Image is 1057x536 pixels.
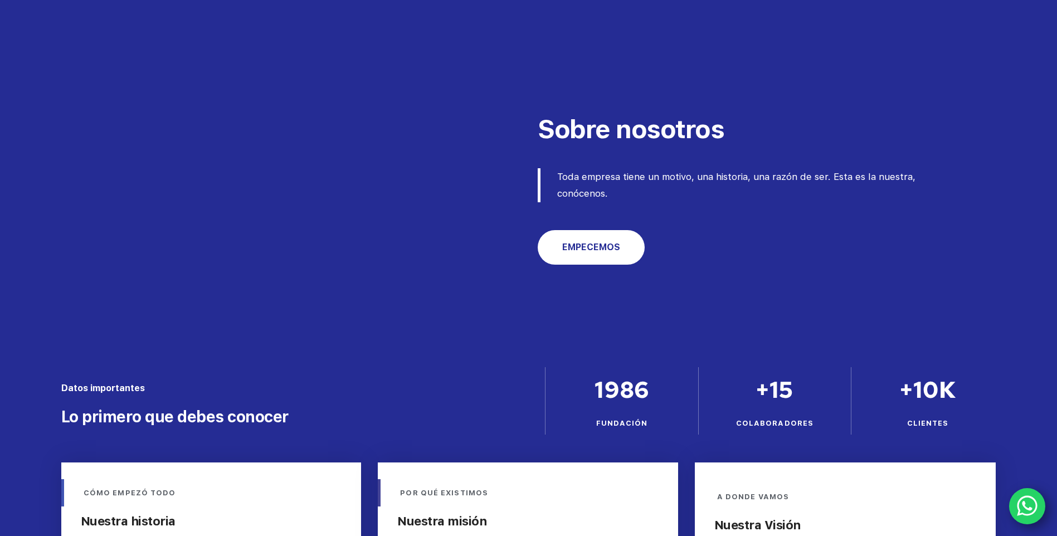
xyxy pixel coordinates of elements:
strong: Nuestra misión [397,514,486,528]
strong: Nuestra Visión [714,518,801,532]
span: COLABORADORES [736,419,814,427]
span: Datos importantes [61,383,145,393]
span: A DONDE VAMOS [717,493,789,501]
a: EMPECEMOS [538,230,645,265]
span: +10K [899,374,956,405]
span: CÓMO EMPEZÓ TODO [84,489,176,497]
span: EMPECEMOS [562,241,620,254]
span: Lo primero que debes conocer [61,407,289,426]
span: POR QUÉ EXISTIMOS [400,489,488,497]
strong: Nuestra historia [81,514,176,528]
span: +15 [756,374,793,405]
span: Sobre nosotros [538,114,724,144]
span: FUNDACIÓN [596,419,648,427]
span: Toda empresa tiene un motivo, una historia, una razón de ser. Esta es la nuestra, conócenos. [557,171,918,199]
span: CLIENTES [907,419,949,427]
span: 1986 [595,374,649,405]
a: WhatsApp [1009,488,1046,525]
